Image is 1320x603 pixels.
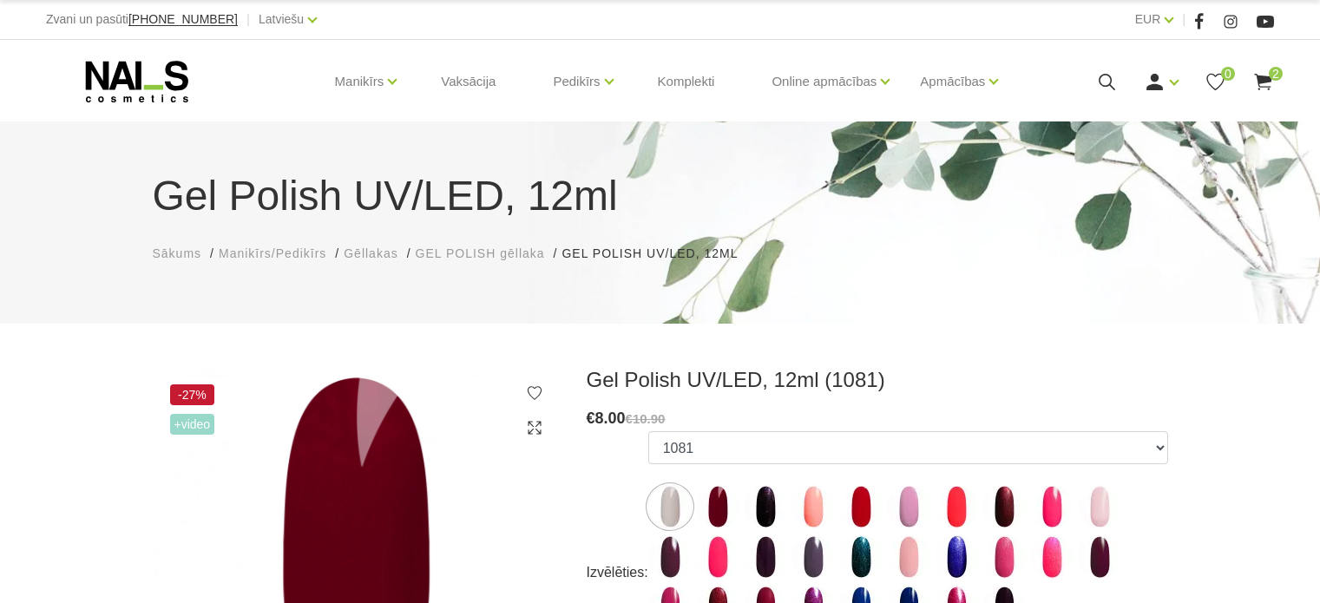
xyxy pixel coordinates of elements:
span: 8.00 [595,410,626,427]
h1: Gel Polish UV/LED, 12ml [153,165,1168,227]
img: ... [982,535,1026,579]
span: € [587,410,595,427]
img: ... [696,535,739,579]
li: Gel Polish UV/LED, 12ml [561,245,755,263]
div: Izvēlēties: [587,559,648,587]
span: 2 [1269,67,1283,81]
img: ... [839,535,883,579]
a: Online apmācības [772,47,877,116]
s: €10.90 [626,411,666,426]
img: ... [696,485,739,528]
span: -27% [170,384,215,405]
a: Pedikīrs [553,47,600,116]
a: EUR [1135,9,1161,29]
a: [PHONE_NUMBER] [128,13,238,26]
span: Gēllakas [344,246,397,260]
img: ... [648,485,692,528]
img: ... [935,485,978,528]
div: Zvani un pasūti [46,9,238,30]
img: ... [1078,485,1121,528]
a: Sākums [153,245,202,263]
a: 2 [1252,71,1274,93]
img: ... [744,535,787,579]
img: ... [1030,485,1074,528]
a: Manikīrs [335,47,384,116]
img: ... [839,485,883,528]
img: ... [744,485,787,528]
span: GEL POLISH gēllaka [416,246,545,260]
span: | [1182,9,1185,30]
a: Komplekti [644,40,729,123]
img: ... [791,485,835,528]
span: +Video [170,414,215,435]
img: ... [887,485,930,528]
a: GEL POLISH gēllaka [416,245,545,263]
img: ... [982,485,1026,528]
img: ... [887,535,930,579]
img: ... [791,535,835,579]
h3: Gel Polish UV/LED, 12ml (1081) [587,367,1168,393]
span: [PHONE_NUMBER] [128,12,238,26]
a: Manikīrs/Pedikīrs [219,245,326,263]
img: ... [648,535,692,579]
a: Apmācības [920,47,985,116]
img: ... [1030,535,1074,579]
a: Vaksācija [427,40,509,123]
span: Manikīrs/Pedikīrs [219,246,326,260]
img: ... [935,535,978,579]
a: Gēllakas [344,245,397,263]
label: Nav atlikumā [935,535,978,579]
span: Sākums [153,246,202,260]
a: Latviešu [259,9,304,29]
img: ... [1078,535,1121,579]
span: 0 [1221,67,1235,81]
span: | [246,9,250,30]
a: 0 [1205,71,1226,93]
